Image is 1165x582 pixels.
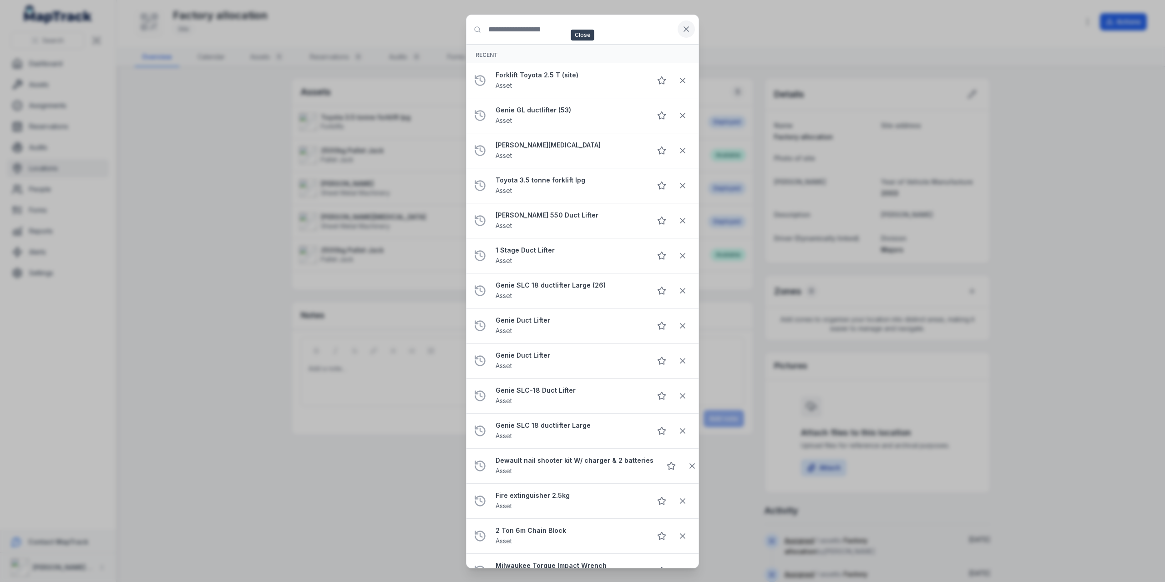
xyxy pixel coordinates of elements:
[496,81,512,89] span: Asset
[496,397,512,405] span: Asset
[496,187,512,194] span: Asset
[496,211,644,231] a: [PERSON_NAME] 550 Duct LifterAsset
[496,281,644,301] a: Genie SLC 18 ductlifter Large (26)Asset
[496,351,644,371] a: Genie Duct LifterAsset
[496,421,644,430] strong: Genie SLC 18 ductlifter Large
[496,152,512,159] span: Asset
[496,71,644,91] a: Forklift Toyota 2.5 T (site)Asset
[496,537,512,545] span: Asset
[496,141,644,161] a: [PERSON_NAME][MEDICAL_DATA]Asset
[496,502,512,510] span: Asset
[571,30,594,40] span: Close
[496,116,512,124] span: Asset
[496,222,512,229] span: Asset
[496,292,512,299] span: Asset
[496,211,644,220] strong: [PERSON_NAME] 550 Duct Lifter
[496,316,644,325] strong: Genie Duct Lifter
[476,51,498,58] span: Recent
[496,246,644,266] a: 1 Stage Duct LifterAsset
[496,106,644,115] strong: Genie GL ductlifter (53)
[496,71,644,80] strong: Forklift Toyota 2.5 T (site)
[496,491,644,511] a: Fire extinguisher 2.5kgAsset
[496,106,644,126] a: Genie GL ductlifter (53)Asset
[496,362,512,369] span: Asset
[496,491,644,500] strong: Fire extinguisher 2.5kg
[496,246,644,255] strong: 1 Stage Duct Lifter
[496,561,644,581] a: Milwaukee Torque Impact Wrench
[496,386,644,406] a: Genie SLC-18 Duct LifterAsset
[496,561,644,570] strong: Milwaukee Torque Impact Wrench
[496,257,512,264] span: Asset
[496,351,644,360] strong: Genie Duct Lifter
[496,141,644,150] strong: [PERSON_NAME][MEDICAL_DATA]
[496,327,512,334] span: Asset
[496,456,653,465] strong: Dewault nail shooter kit W/ charger & 2 batteries
[496,432,512,440] span: Asset
[496,456,653,476] a: Dewault nail shooter kit W/ charger & 2 batteriesAsset
[496,467,512,475] span: Asset
[496,386,644,395] strong: Genie SLC-18 Duct Lifter
[496,421,644,441] a: Genie SLC 18 ductlifter LargeAsset
[496,176,644,196] a: Toyota 3.5 tonne forklift lpgAsset
[496,281,644,290] strong: Genie SLC 18 ductlifter Large (26)
[496,316,644,336] a: Genie Duct LifterAsset
[496,176,644,185] strong: Toyota 3.5 tonne forklift lpg
[496,526,644,546] a: 2 Ton 6m Chain BlockAsset
[496,526,644,535] strong: 2 Ton 6m Chain Block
